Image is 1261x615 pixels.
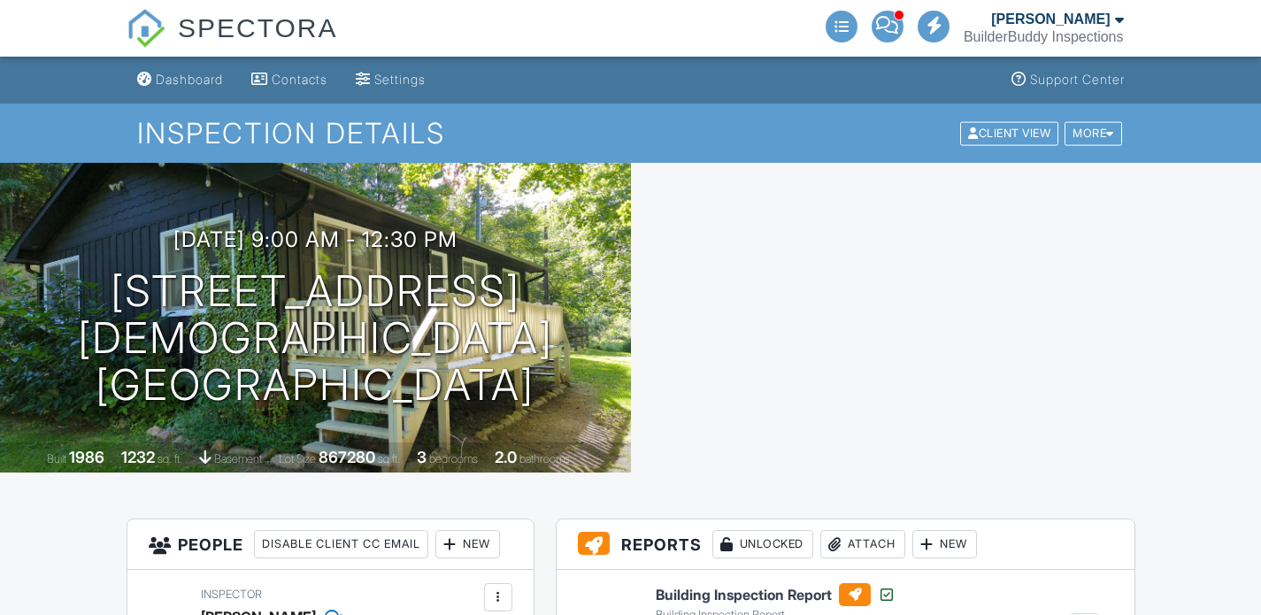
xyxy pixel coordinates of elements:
[121,448,155,466] div: 1232
[1004,64,1132,96] a: Support Center
[28,268,603,408] h1: [STREET_ADDRESS][DEMOGRAPHIC_DATA] [GEOGRAPHIC_DATA]
[178,9,338,46] span: SPECTORA
[319,448,375,466] div: 867280
[1030,72,1125,87] div: Support Center
[656,583,896,606] h6: Building Inspection Report
[272,72,327,87] div: Contacts
[279,452,316,465] span: Lot Size
[201,588,262,601] span: Inspector
[435,530,500,558] div: New
[130,64,230,96] a: Dashboard
[127,27,338,59] a: SPECTORA
[137,118,1123,149] h1: Inspection Details
[158,452,182,465] span: sq. ft.
[173,227,457,251] h3: [DATE] 9:00 am - 12:30 pm
[127,519,534,570] h3: People
[712,530,813,558] div: Unlocked
[156,72,223,87] div: Dashboard
[254,530,428,558] div: Disable Client CC Email
[557,519,1134,570] h3: Reports
[960,121,1058,145] div: Client View
[495,448,517,466] div: 2.0
[349,64,433,96] a: Settings
[244,64,334,96] a: Contacts
[912,530,977,558] div: New
[958,126,1063,139] a: Client View
[378,452,400,465] span: sq.ft.
[820,530,905,558] div: Attach
[47,452,66,465] span: Built
[69,448,104,466] div: 1986
[214,452,262,465] span: basement
[127,9,165,48] img: The Best Home Inspection Software - Spectora
[519,452,570,465] span: bathrooms
[429,452,478,465] span: bedrooms
[991,11,1110,28] div: [PERSON_NAME]
[374,72,426,87] div: Settings
[964,28,1124,46] div: BuilderBuddy Inspections
[417,448,427,466] div: 3
[1065,121,1122,145] div: More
